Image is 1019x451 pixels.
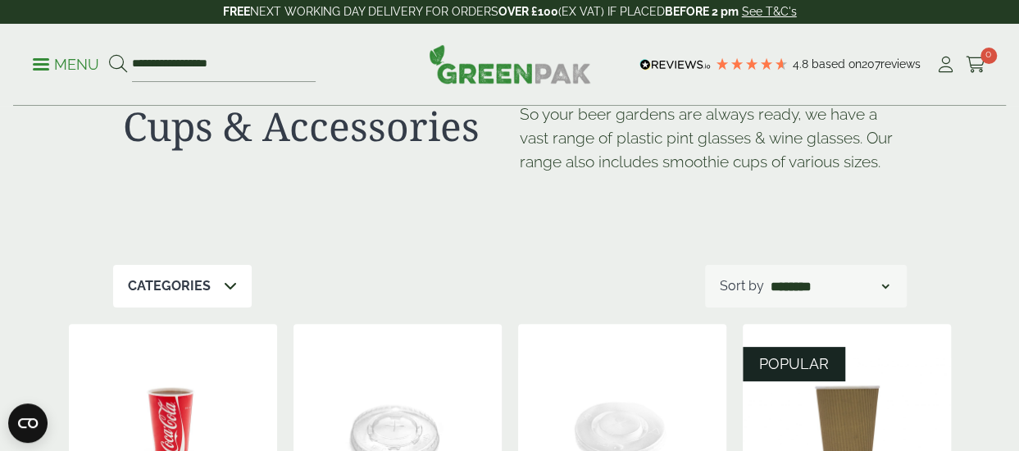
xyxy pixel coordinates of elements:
img: REVIEWS.io [639,59,711,71]
span: Based on [812,57,862,71]
button: Open CMP widget [8,403,48,443]
i: Cart [966,57,986,73]
strong: FREE [223,5,250,18]
strong: BEFORE 2 pm [665,5,739,18]
span: reviews [880,57,921,71]
a: 0 [966,52,986,77]
p: So your beer gardens are always ready, we have a vast range of plastic pint glasses & wine glasse... [520,102,897,173]
a: Menu [33,55,99,71]
p: Categories [128,276,211,296]
p: Sort by [720,276,764,296]
div: 4.79 Stars [715,57,789,71]
a: See T&C's [742,5,797,18]
i: My Account [935,57,956,73]
span: 0 [980,48,997,64]
span: 207 [862,57,880,71]
h1: Cups & Accessories [123,102,500,150]
select: Shop order [767,276,892,296]
span: POPULAR [759,355,829,372]
span: 4.8 [793,57,812,71]
p: Menu [33,55,99,75]
img: GreenPak Supplies [429,44,591,84]
strong: OVER £100 [498,5,558,18]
